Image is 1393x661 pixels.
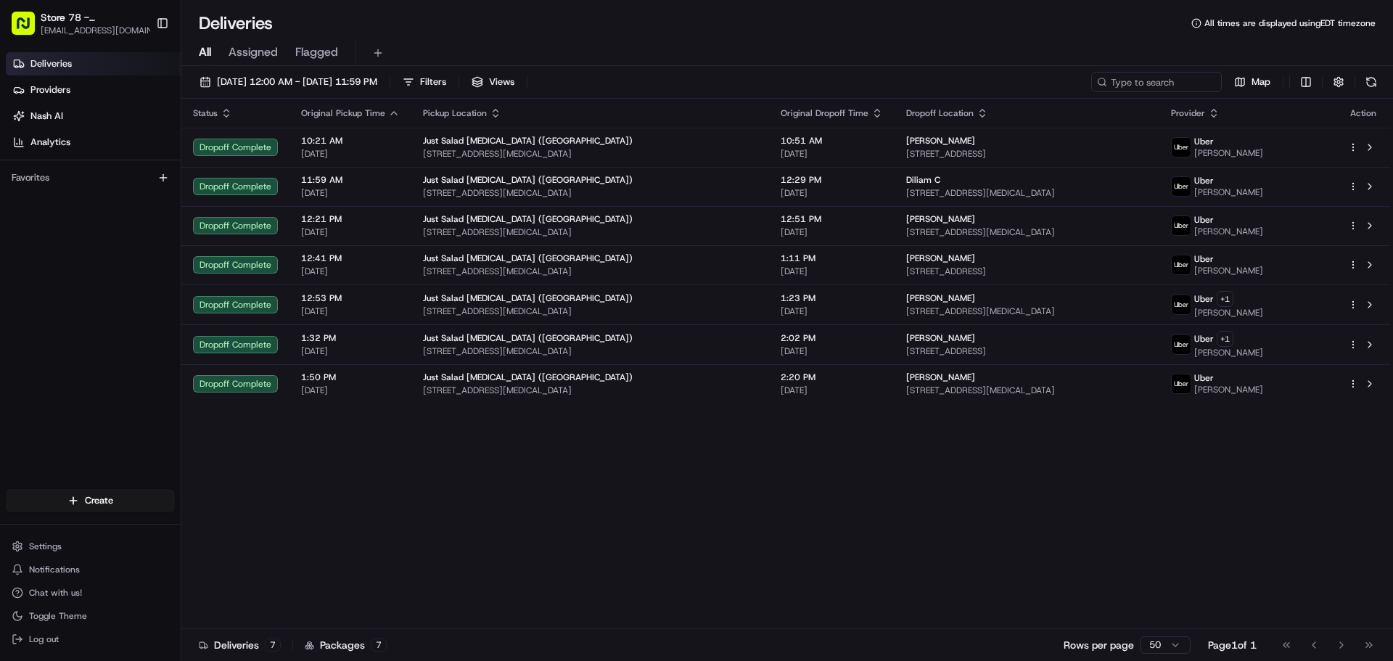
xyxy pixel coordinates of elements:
[781,226,883,238] span: [DATE]
[781,292,883,304] span: 1:23 PM
[1171,107,1205,119] span: Provider
[906,345,1147,357] span: [STREET_ADDRESS]
[1217,291,1233,307] button: +1
[423,107,487,119] span: Pickup Location
[423,305,757,317] span: [STREET_ADDRESS][MEDICAL_DATA]
[423,371,633,383] span: Just Salad [MEDICAL_DATA] ([GEOGRAPHIC_DATA])
[489,75,514,89] span: Views
[371,639,387,652] div: 7
[465,72,521,92] button: Views
[199,12,273,35] h1: Deliveries
[1194,384,1263,395] span: [PERSON_NAME]
[1194,265,1263,276] span: [PERSON_NAME]
[1208,638,1257,652] div: Page 1 of 1
[423,187,757,199] span: [STREET_ADDRESS][MEDICAL_DATA]
[301,213,400,225] span: 12:21 PM
[906,174,940,186] span: Diliam C
[781,187,883,199] span: [DATE]
[1172,138,1191,157] img: uber-new-logo.jpeg
[301,345,400,357] span: [DATE]
[30,110,63,123] span: Nash AI
[1361,72,1381,92] button: Refresh
[1194,226,1263,237] span: [PERSON_NAME]
[1194,333,1214,345] span: Uber
[396,72,453,92] button: Filters
[29,633,59,645] span: Log out
[30,57,72,70] span: Deliveries
[1194,347,1263,358] span: [PERSON_NAME]
[906,332,975,344] span: [PERSON_NAME]
[301,226,400,238] span: [DATE]
[6,6,150,41] button: Store 78 - [MEDICAL_DATA] ([GEOGRAPHIC_DATA]) (Just Salad)[EMAIL_ADDRESS][DOMAIN_NAME]
[1194,253,1214,265] span: Uber
[301,266,400,277] span: [DATE]
[423,174,633,186] span: Just Salad [MEDICAL_DATA] ([GEOGRAPHIC_DATA])
[6,536,175,557] button: Settings
[229,44,278,61] span: Assigned
[6,559,175,580] button: Notifications
[295,44,338,61] span: Flagged
[6,606,175,626] button: Toggle Theme
[781,107,868,119] span: Original Dropoff Time
[423,148,757,160] span: [STREET_ADDRESS][MEDICAL_DATA]
[1172,295,1191,314] img: uber-new-logo.jpeg
[217,75,377,89] span: [DATE] 12:00 AM - [DATE] 11:59 PM
[6,104,181,128] a: Nash AI
[423,226,757,238] span: [STREET_ADDRESS][MEDICAL_DATA]
[423,213,633,225] span: Just Salad [MEDICAL_DATA] ([GEOGRAPHIC_DATA])
[30,83,70,97] span: Providers
[1064,638,1134,652] p: Rows per page
[301,187,400,199] span: [DATE]
[29,610,87,622] span: Toggle Theme
[906,266,1147,277] span: [STREET_ADDRESS]
[1172,335,1191,354] img: uber-new-logo.jpeg
[301,174,400,186] span: 11:59 AM
[301,148,400,160] span: [DATE]
[1194,372,1214,384] span: Uber
[6,489,175,512] button: Create
[1194,307,1263,319] span: [PERSON_NAME]
[199,44,211,61] span: All
[1194,136,1214,147] span: Uber
[423,345,757,357] span: [STREET_ADDRESS][MEDICAL_DATA]
[29,541,62,552] span: Settings
[6,166,175,189] div: Favorites
[41,10,148,25] span: Store 78 - [MEDICAL_DATA] ([GEOGRAPHIC_DATA]) (Just Salad)
[420,75,446,89] span: Filters
[781,371,883,383] span: 2:20 PM
[29,587,82,599] span: Chat with us!
[6,52,181,75] a: Deliveries
[906,187,1147,199] span: [STREET_ADDRESS][MEDICAL_DATA]
[6,78,181,102] a: Providers
[1172,255,1191,274] img: uber-new-logo.jpeg
[781,135,883,147] span: 10:51 AM
[301,253,400,264] span: 12:41 PM
[423,253,633,264] span: Just Salad [MEDICAL_DATA] ([GEOGRAPHIC_DATA])
[906,107,974,119] span: Dropoff Location
[906,385,1147,396] span: [STREET_ADDRESS][MEDICAL_DATA]
[423,292,633,304] span: Just Salad [MEDICAL_DATA] ([GEOGRAPHIC_DATA])
[781,174,883,186] span: 12:29 PM
[423,266,757,277] span: [STREET_ADDRESS][MEDICAL_DATA]
[781,213,883,225] span: 12:51 PM
[1348,107,1378,119] div: Action
[781,345,883,357] span: [DATE]
[906,135,975,147] span: [PERSON_NAME]
[301,135,400,147] span: 10:21 AM
[1194,175,1214,186] span: Uber
[301,305,400,317] span: [DATE]
[6,131,181,154] a: Analytics
[41,25,164,36] button: [EMAIL_ADDRESS][DOMAIN_NAME]
[30,136,70,149] span: Analytics
[1091,72,1222,92] input: Type to search
[906,253,975,264] span: [PERSON_NAME]
[906,226,1147,238] span: [STREET_ADDRESS][MEDICAL_DATA]
[423,385,757,396] span: [STREET_ADDRESS][MEDICAL_DATA]
[781,266,883,277] span: [DATE]
[301,332,400,344] span: 1:32 PM
[1172,216,1191,235] img: uber-new-logo.jpeg
[906,213,975,225] span: [PERSON_NAME]
[85,494,113,507] span: Create
[1172,374,1191,393] img: uber-new-logo.jpeg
